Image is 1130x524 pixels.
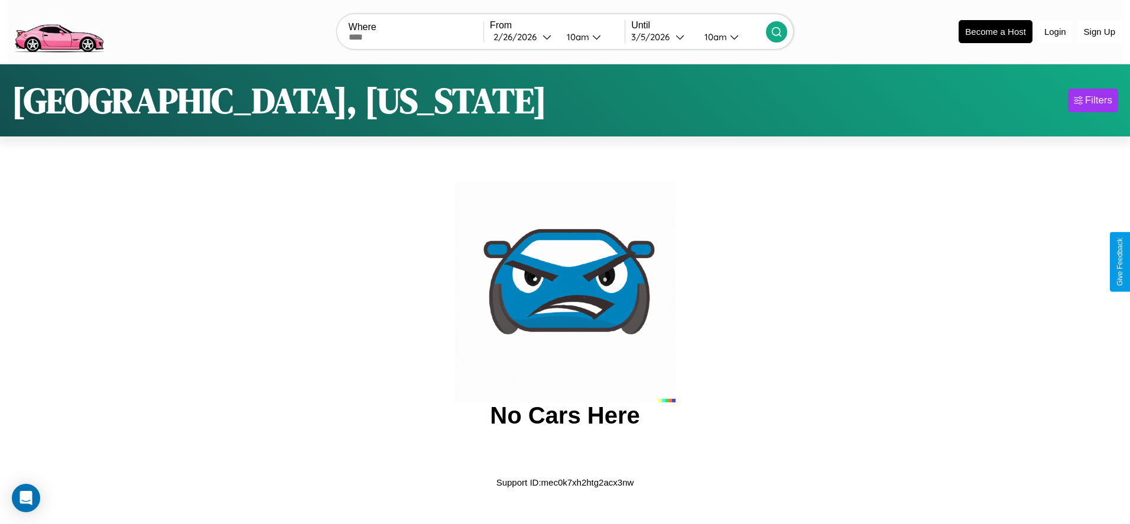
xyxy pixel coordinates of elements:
p: Support ID: mec0k7xh2htg2acx3nw [496,474,634,490]
h2: No Cars Here [490,402,639,429]
img: car [454,181,676,402]
button: 10am [695,31,766,43]
div: Filters [1085,95,1112,106]
label: Where [349,22,483,32]
div: 10am [561,31,592,43]
h1: [GEOGRAPHIC_DATA], [US_STATE] [12,76,547,125]
button: 10am [557,31,625,43]
button: Become a Host [959,20,1032,43]
button: Filters [1068,89,1118,112]
div: 2 / 26 / 2026 [493,31,543,43]
button: Login [1038,21,1072,43]
div: Give Feedback [1116,238,1124,286]
button: 2/26/2026 [490,31,557,43]
label: From [490,20,625,31]
img: logo [9,6,109,56]
button: Sign Up [1078,21,1121,43]
div: 3 / 5 / 2026 [631,31,676,43]
label: Until [631,20,766,31]
div: Open Intercom Messenger [12,484,40,512]
div: 10am [699,31,730,43]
